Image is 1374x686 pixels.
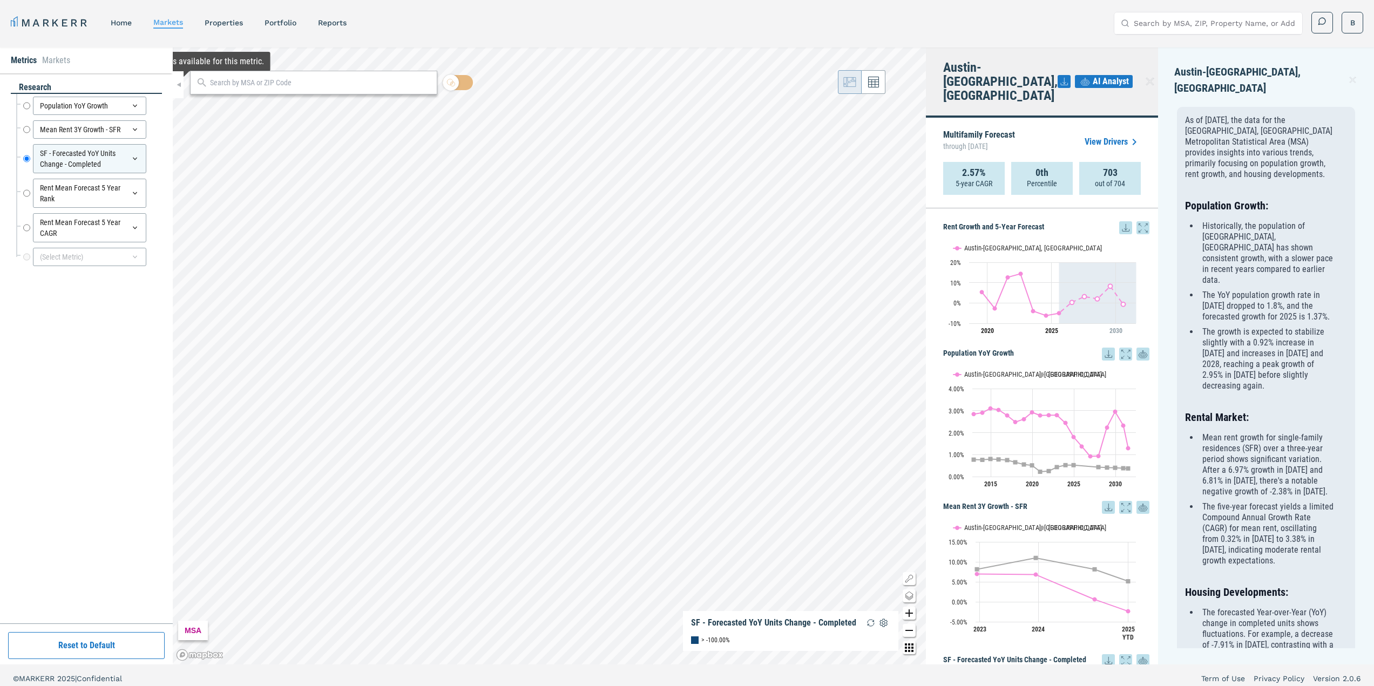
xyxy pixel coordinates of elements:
[1070,300,1074,304] path: Wednesday, 29 Jul, 20:00, 0.32. Austin-Round Rock, TX.
[1185,115,1334,180] p: As of [DATE], the data for the [GEOGRAPHIC_DATA], [GEOGRAPHIC_DATA] Metropolitan Statistical Area...
[903,572,916,585] button: Show/Hide Legend Map Button
[1088,454,1093,458] path: Monday, 14 Dec, 19:00, 0.92. Austin-Round Rock, TX.
[77,674,122,683] span: Confidential
[265,18,296,27] a: Portfolio
[943,654,1149,667] h5: SF - Forecasted YoY Units Change - Completed
[1048,370,1106,378] text: [GEOGRAPHIC_DATA]
[1080,444,1084,449] path: Sunday, 14 Dec, 19:00, 1.37. Austin-Round Rock, TX.
[984,480,997,488] text: 2015
[1034,572,1038,576] path: Thursday, 14 Dec, 19:00, 6.81. Austin-Round Rock, TX.
[1047,413,1051,417] path: Tuesday, 14 Dec, 19:00, 2.79. Austin-Round Rock, TX.
[11,81,162,94] div: research
[1199,607,1334,672] li: The forecasted Year-over-Year (YoY) change in completed units shows fluctuations. For example, a ...
[1038,370,1060,378] button: Show USA
[973,626,986,633] text: 2023
[1085,135,1141,148] a: View Drivers
[1034,556,1038,560] path: Thursday, 14 Dec, 19:00, 10.98. USA.
[104,56,264,67] div: Map Tooltip Content
[980,290,984,294] path: Monday, 29 Jul, 20:00, 5.3. Austin-Round Rock, TX.
[949,473,964,481] text: 0.00%
[1134,12,1296,34] input: Search by MSA, ZIP, Property Name, or Address
[1093,75,1129,88] span: AI Analyst
[975,556,1131,583] g: USA, line 2 of 2 with 4 data points.
[943,514,1141,649] svg: Interactive chart
[943,501,1149,514] h5: Mean Rent 3Y Growth - SFR
[1121,302,1126,306] path: Monday, 29 Jul, 20:00, -0.62. Austin-Round Rock, TX.
[1126,446,1131,450] path: Monday, 14 Jul, 20:00, 1.29. Austin-Round Rock, TX.
[111,18,132,27] a: home
[42,54,70,67] li: Markets
[153,18,183,26] a: markets
[1027,178,1057,189] p: Percentile
[1126,466,1131,471] path: Monday, 14 Jul, 20:00, 0.37. USA.
[1254,673,1304,684] a: Privacy Policy
[877,616,890,629] img: Settings
[949,320,961,328] text: -10%
[943,60,1058,103] h4: Austin-[GEOGRAPHIC_DATA], [GEOGRAPHIC_DATA]
[1109,480,1122,488] text: 2030
[33,179,146,208] div: Rent Mean Forecast 5 Year Rank
[943,361,1141,495] svg: Interactive chart
[19,674,57,683] span: MARKERR
[210,77,432,89] input: Search by MSA or ZIP Code
[1022,462,1026,466] path: Friday, 14 Dec, 19:00, 0.55. USA.
[1199,327,1334,391] li: The growth is expected to stabilize slightly with a 0.92% increase in [DATE] and increases in [DA...
[903,589,916,602] button: Change style map button
[1174,64,1358,104] div: Austin-[GEOGRAPHIC_DATA], [GEOGRAPHIC_DATA]
[1121,466,1126,470] path: Saturday, 14 Dec, 19:00, 0.38. USA.
[943,514,1149,649] div: Mean Rent 3Y Growth - SFR. Highcharts interactive chart.
[1005,458,1010,462] path: Wednesday, 14 Dec, 19:00, 0.75. USA.
[13,674,19,683] span: ©
[1055,413,1059,417] path: Wednesday, 14 Dec, 19:00, 2.79. Austin-Round Rock, TX.
[1185,409,1334,426] h3: Rental Market:
[176,649,224,661] a: Mapbox logo
[1031,309,1035,313] path: Saturday, 29 Jul, 20:00, -4.03. Austin-Round Rock, TX.
[1038,413,1043,417] path: Monday, 14 Dec, 19:00, 2.78. Austin-Round Rock, TX.
[173,47,926,664] canvas: Map
[1199,501,1334,566] li: The five-year forecast yields a limited Compound Annual Growth Rate (CAGR) for mean rent, oscilla...
[943,131,1015,153] p: Multifamily Forecast
[943,221,1149,234] h5: Rent Growth and 5-Year Forecast
[1105,465,1109,470] path: Thursday, 14 Dec, 19:00, 0.41. USA.
[964,370,1102,378] text: Austin-[GEOGRAPHIC_DATA], [GEOGRAPHIC_DATA]
[11,54,37,67] li: Metrics
[1121,423,1126,427] path: Saturday, 14 Dec, 19:00, 2.32. Austin-Round Rock, TX.
[1185,583,1334,601] h3: Housing Developments:
[205,18,243,27] a: properties
[1072,463,1076,467] path: Saturday, 14 Dec, 19:00, 0.52. USA.
[1035,167,1048,178] strong: 0th
[953,300,961,307] text: 0%
[943,361,1149,495] div: Population YoY Growth. Highcharts interactive chart.
[981,327,994,335] tspan: 2020
[1350,17,1355,28] span: B
[1199,432,1334,497] li: Mean rent growth for single-family residences (SFR) over a three-year period shows significant va...
[952,579,967,586] text: 5.00%
[1199,221,1334,286] li: Historically, the population of [GEOGRAPHIC_DATA], [GEOGRAPHIC_DATA] has shown consistent growth,...
[949,385,964,393] text: 4.00%
[1026,480,1039,488] text: 2020
[691,617,856,628] div: SF - Forecasted YoY Units Change - Completed
[1045,327,1058,335] tspan: 2025
[1097,465,1101,469] path: Tuesday, 14 Dec, 19:00, 0.43. USA.
[1113,410,1118,414] path: Friday, 14 Dec, 19:00, 2.95. Austin-Round Rock, TX.
[33,213,146,242] div: Rent Mean Forecast 5 Year CAGR
[953,244,1026,252] button: Show Austin-Round Rock, TX
[1095,178,1125,189] p: out of 704
[318,18,347,27] a: reports
[903,641,916,654] button: Other options map button
[949,539,967,546] text: 15.00%
[1113,465,1118,470] path: Friday, 14 Dec, 19:00, 0.4. USA.
[1055,465,1059,469] path: Wednesday, 14 Dec, 19:00, 0.43. USA.
[33,144,146,173] div: SF - Forecasted YoY Units Change - Completed
[1342,12,1363,33] button: B
[1038,470,1043,474] path: Monday, 14 Dec, 19:00, 0.22. USA.
[972,412,976,416] path: Friday, 14 Dec, 19:00, 2.84. Austin-Round Rock, TX.
[950,619,967,626] text: -5.00%
[964,244,1102,252] text: Austin-[GEOGRAPHIC_DATA], [GEOGRAPHIC_DATA]
[1064,463,1068,467] path: Thursday, 14 Dec, 19:00, 0.52. USA.
[1044,313,1048,317] path: Monday, 29 Jul, 20:00, -6.2. Austin-Round Rock, TX.
[1075,75,1133,88] button: AI Analyst
[1201,673,1245,684] a: Term of Use
[993,306,997,310] path: Wednesday, 29 Jul, 20:00, -2.68. Austin-Round Rock, TX.
[1057,311,1061,315] path: Tuesday, 29 Jul, 20:00, -5.04. Austin-Round Rock, TX.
